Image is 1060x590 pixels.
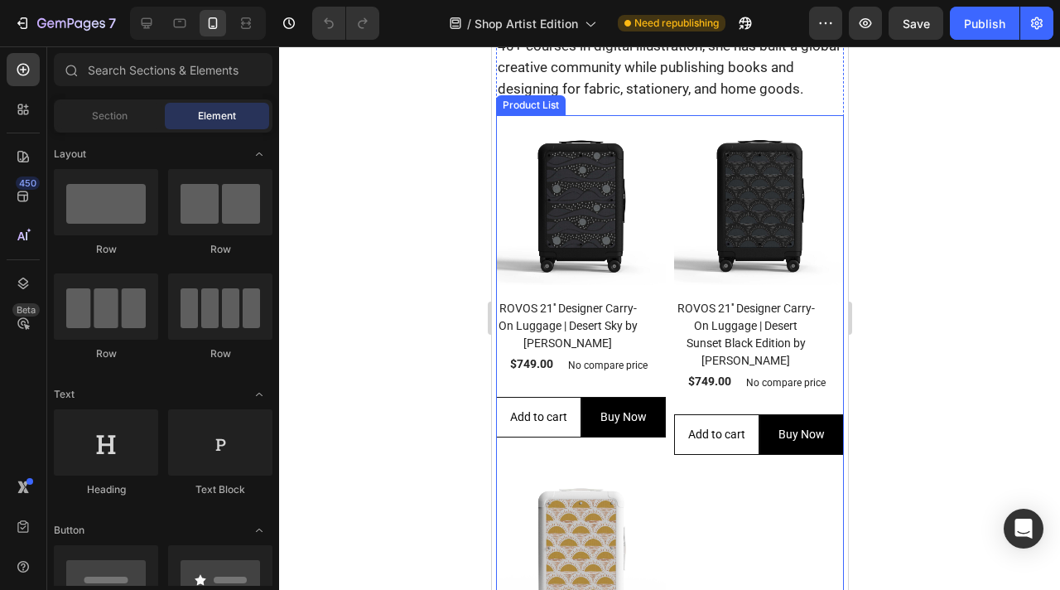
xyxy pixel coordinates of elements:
div: Publish [964,15,1005,32]
div: Row [54,242,158,257]
span: Button [54,523,84,538]
span: Element [198,109,236,123]
div: Undo/Redo [312,7,379,40]
span: / [467,15,471,32]
a: ROVOS 21'' Designer Carry-On Luggage | Desert Sunset White Edition by Liz Kohler Brown [4,417,174,587]
div: Heading [54,482,158,497]
div: 450 [16,177,40,190]
div: Row [54,346,158,361]
button: 7 [7,7,123,40]
button: Save [889,7,943,40]
span: Save [903,17,930,31]
div: Beta [12,303,40,317]
span: Toggle open [246,381,272,408]
div: Open Intercom Messenger [1004,509,1043,549]
p: 7 [108,13,116,33]
div: Row [168,242,272,257]
span: Text [54,387,75,402]
span: Toggle open [246,517,272,544]
span: Need republishing [634,16,719,31]
iframe: Design area [492,46,848,590]
span: Shop Artist Edition [475,15,578,32]
div: Product List [7,51,70,66]
div: Text Block [168,482,272,497]
span: Section [92,109,128,123]
button: Publish [950,7,1019,40]
div: Row [168,346,272,361]
span: Toggle open [246,141,272,167]
span: Layout [54,147,86,162]
input: Search Sections & Elements [54,53,272,86]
